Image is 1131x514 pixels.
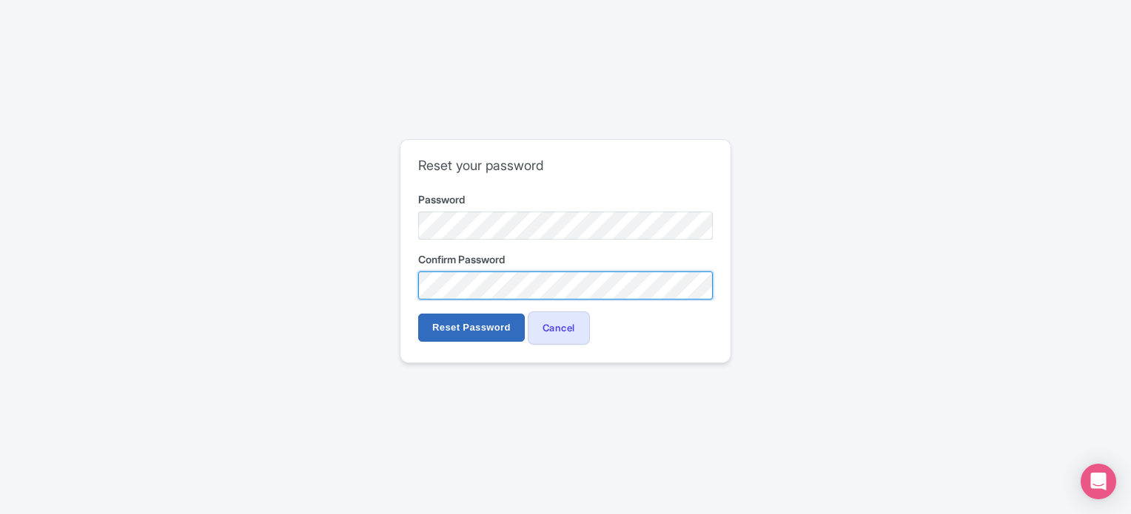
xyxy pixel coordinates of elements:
[418,314,525,342] input: Reset Password
[418,158,713,174] h2: Reset your password
[418,192,713,207] label: Password
[418,251,713,267] label: Confirm Password
[1081,464,1116,499] div: Open Intercom Messenger
[528,311,590,345] a: Cancel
